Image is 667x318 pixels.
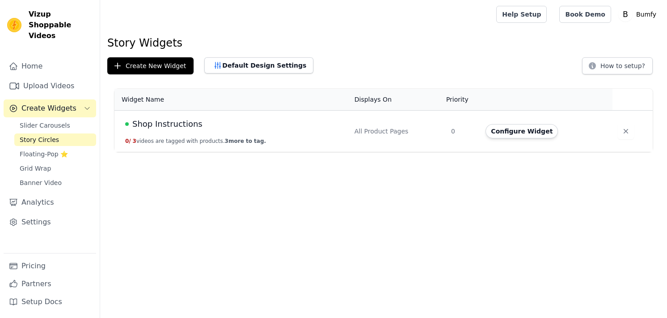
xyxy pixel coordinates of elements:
[4,293,96,311] a: Setup Docs
[225,138,266,144] span: 3 more to tag.
[618,6,660,22] button: B Bumfy
[107,36,660,50] h1: Story Widgets
[485,124,558,138] button: Configure Widget
[496,6,547,23] a: Help Setup
[7,18,21,32] img: Vizup
[125,122,129,126] span: Live Published
[582,57,653,74] button: How to setup?
[20,135,59,144] span: Story Circles
[4,275,96,293] a: Partners
[133,138,136,144] span: 3
[446,89,480,111] th: Priority
[618,123,634,139] button: Delete widget
[4,257,96,275] a: Pricing
[20,178,62,187] span: Banner Video
[21,103,76,114] span: Create Widgets
[355,127,440,136] div: All Product Pages
[633,6,660,22] p: Bumfy
[14,148,96,160] a: Floating-Pop ⭐
[4,99,96,117] button: Create Widgets
[20,150,68,159] span: Floating-Pop ⭐
[14,162,96,175] a: Grid Wrap
[4,213,96,231] a: Settings
[623,10,628,19] text: B
[349,89,446,111] th: Displays On
[107,57,194,74] button: Create New Widget
[14,176,96,189] a: Banner Video
[29,9,93,41] span: Vizup Shoppable Videos
[204,57,313,73] button: Default Design Settings
[14,119,96,132] a: Slider Carousels
[132,118,203,130] span: Shop Instructions
[559,6,611,23] a: Book Demo
[20,121,70,130] span: Slider Carousels
[4,57,96,75] a: Home
[446,111,480,152] td: 0
[582,64,653,72] a: How to setup?
[14,133,96,146] a: Story Circles
[125,138,266,145] button: 0/ 3videos are tagged with products.3more to tag.
[4,193,96,211] a: Analytics
[125,138,131,144] span: 0 /
[114,89,349,111] th: Widget Name
[4,77,96,95] a: Upload Videos
[20,164,51,173] span: Grid Wrap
